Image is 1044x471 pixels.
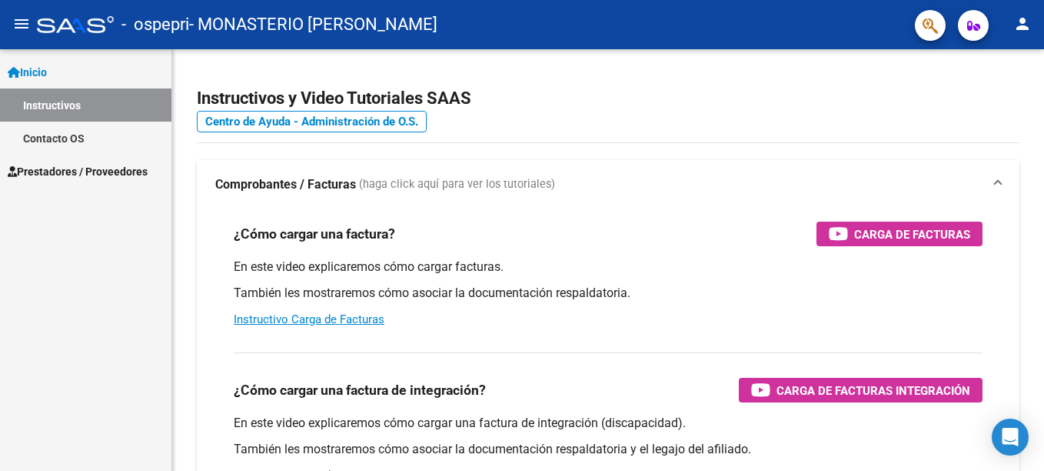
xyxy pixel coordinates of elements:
a: Centro de Ayuda - Administración de O.S. [197,111,427,132]
span: Inicio [8,64,47,81]
span: Carga de Facturas [854,225,970,244]
span: Carga de Facturas Integración [776,381,970,400]
span: - MONASTERIO [PERSON_NAME] [189,8,437,42]
p: También les mostraremos cómo asociar la documentación respaldatoria y el legajo del afiliado. [234,441,982,458]
mat-icon: menu [12,15,31,33]
span: Prestadores / Proveedores [8,163,148,180]
button: Carga de Facturas Integración [739,378,982,403]
h3: ¿Cómo cargar una factura? [234,223,395,245]
p: En este video explicaremos cómo cargar facturas. [234,259,982,276]
p: En este video explicaremos cómo cargar una factura de integración (discapacidad). [234,415,982,432]
button: Carga de Facturas [816,222,982,246]
h2: Instructivos y Video Tutoriales SAAS [197,84,1019,113]
p: También les mostraremos cómo asociar la documentación respaldatoria. [234,285,982,302]
span: - ospepri [121,8,189,42]
strong: Comprobantes / Facturas [215,176,356,193]
div: Open Intercom Messenger [992,419,1029,456]
mat-expansion-panel-header: Comprobantes / Facturas (haga click aquí para ver los tutoriales) [197,160,1019,209]
mat-icon: person [1013,15,1032,33]
span: (haga click aquí para ver los tutoriales) [359,176,555,193]
h3: ¿Cómo cargar una factura de integración? [234,379,486,401]
a: Instructivo Carga de Facturas [234,312,384,326]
